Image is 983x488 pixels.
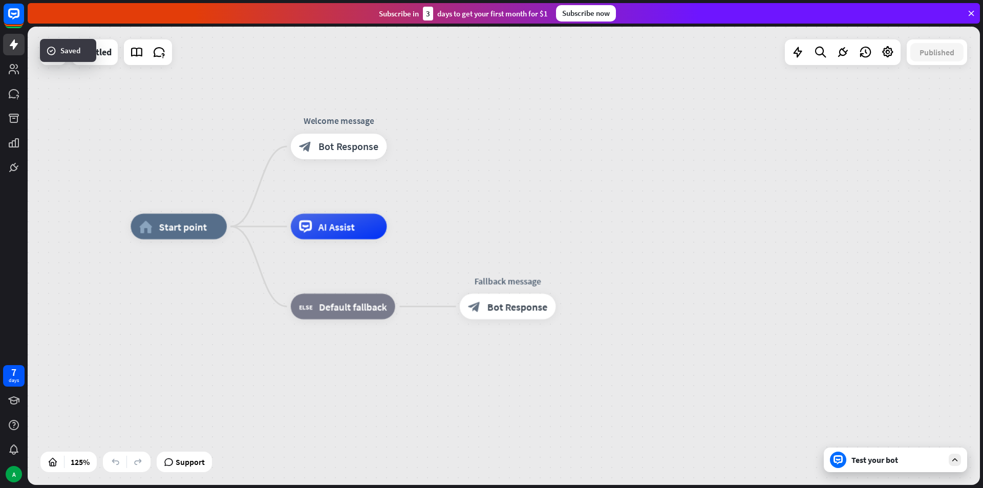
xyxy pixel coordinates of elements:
[46,46,56,56] i: success
[299,300,312,313] i: block_fallback
[450,274,565,287] div: Fallback message
[159,220,207,233] span: Start point
[379,7,548,20] div: Subscribe in days to get your first month for $1
[68,454,93,470] div: 125%
[6,466,22,482] div: A
[78,39,112,65] div: Untitled
[139,220,153,233] i: home_2
[281,114,396,127] div: Welcome message
[487,300,547,313] span: Bot Response
[556,5,616,22] div: Subscribe now
[9,377,19,384] div: days
[468,300,481,313] i: block_bot_response
[318,220,355,233] span: AI Assist
[8,4,39,35] button: Open LiveChat chat widget
[319,300,387,313] span: Default fallback
[3,365,25,387] a: 7 days
[60,45,80,56] span: Saved
[423,7,433,20] div: 3
[851,455,944,465] div: Test your bot
[318,140,379,153] span: Bot Response
[11,368,16,377] div: 7
[910,43,964,61] button: Published
[176,454,205,470] span: Support
[299,140,312,153] i: block_bot_response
